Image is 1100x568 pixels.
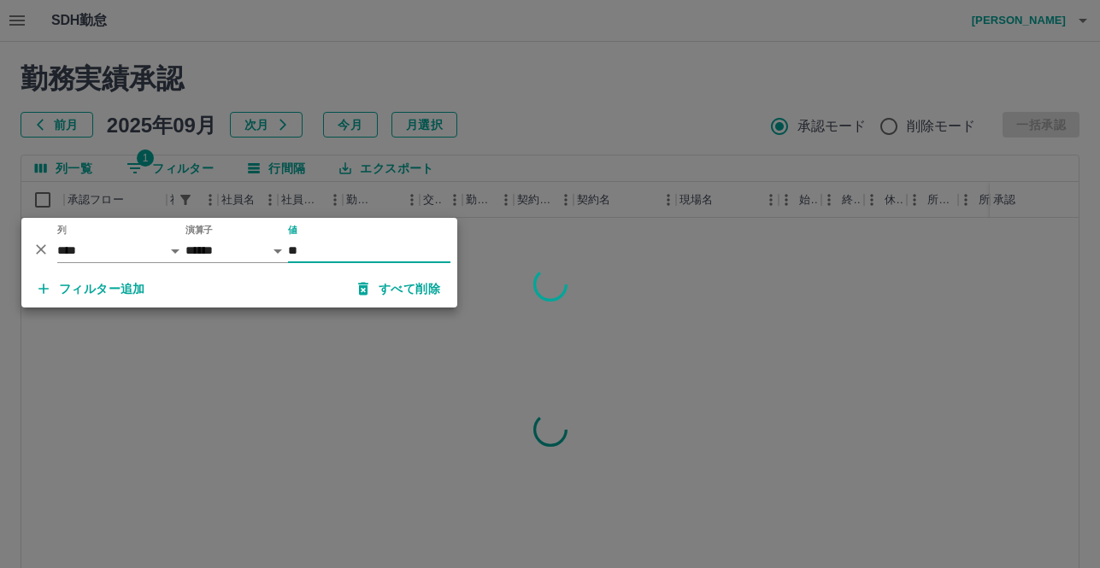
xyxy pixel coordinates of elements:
button: 削除 [28,237,54,262]
label: 値 [288,224,297,237]
button: すべて削除 [344,273,454,304]
button: フィルター追加 [25,273,159,304]
label: 演算子 [185,224,213,237]
label: 列 [57,224,67,237]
